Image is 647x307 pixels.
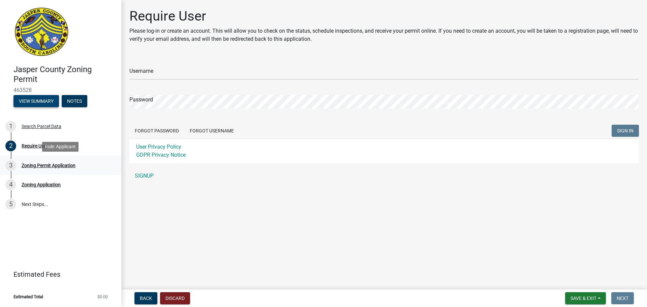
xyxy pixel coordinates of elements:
div: Role: Applicant [42,142,79,152]
span: $0.00 [97,295,108,299]
button: Back [134,292,157,304]
a: User Privacy Policy [136,144,181,150]
p: Please log-in or create an account. This will allow you to check on the status, schedule inspecti... [129,27,639,43]
span: Save & Exit [571,296,596,301]
div: Zoning Application [22,182,61,187]
span: SIGN IN [617,128,634,133]
div: Zoning Permit Application [22,163,75,168]
div: 3 [5,160,16,171]
button: Next [611,292,634,304]
div: 1 [5,121,16,132]
button: Notes [62,95,87,107]
a: Estimated Fees [5,268,111,281]
div: Search Parcel Data [22,124,61,129]
button: Forgot Username [184,125,239,137]
a: GDPR Privacy Notice [136,152,186,158]
span: Next [617,296,628,301]
span: 463528 [13,87,108,93]
wm-modal-confirm: Summary [13,99,59,104]
div: 4 [5,179,16,190]
a: SIGNUP [129,169,639,183]
div: 5 [5,199,16,210]
button: Save & Exit [565,292,606,304]
button: Discard [160,292,190,304]
wm-modal-confirm: Notes [62,99,87,104]
h4: Jasper County Zoning Permit [13,65,116,84]
button: SIGN IN [612,125,639,137]
span: Back [140,296,152,301]
button: View Summary [13,95,59,107]
div: 2 [5,141,16,151]
img: Jasper County, South Carolina [13,7,70,58]
h1: Require User [129,8,639,24]
button: Forgot Password [129,125,184,137]
span: Estimated Total [13,295,43,299]
div: Require User [22,144,48,148]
